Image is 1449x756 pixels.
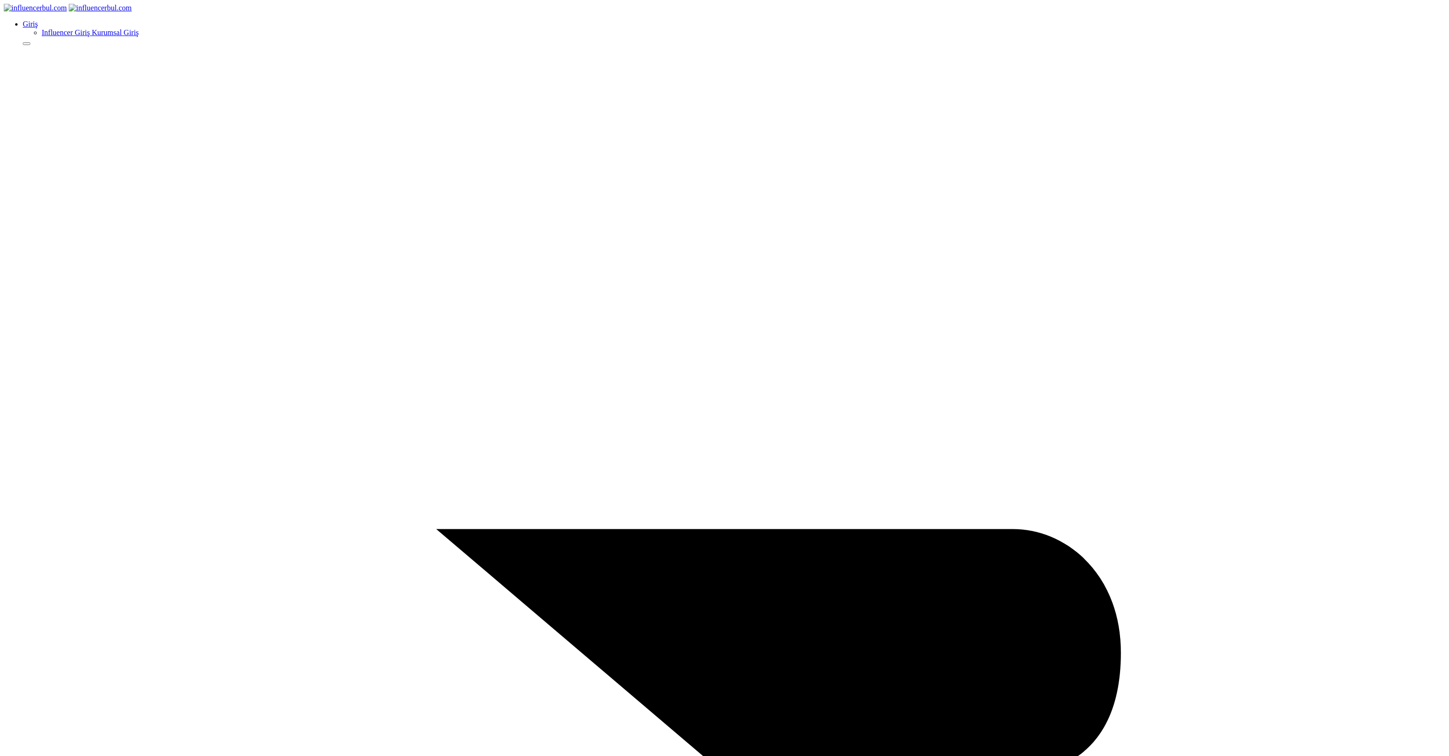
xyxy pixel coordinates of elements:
[92,28,139,37] a: Kurumsal Giriş
[42,28,92,37] a: Influencer Giriş
[69,4,132,12] img: influencerbul.com
[23,20,1445,28] a: Giriş
[4,4,67,12] img: influencerbul.com
[42,28,90,37] u: Influencer Giriş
